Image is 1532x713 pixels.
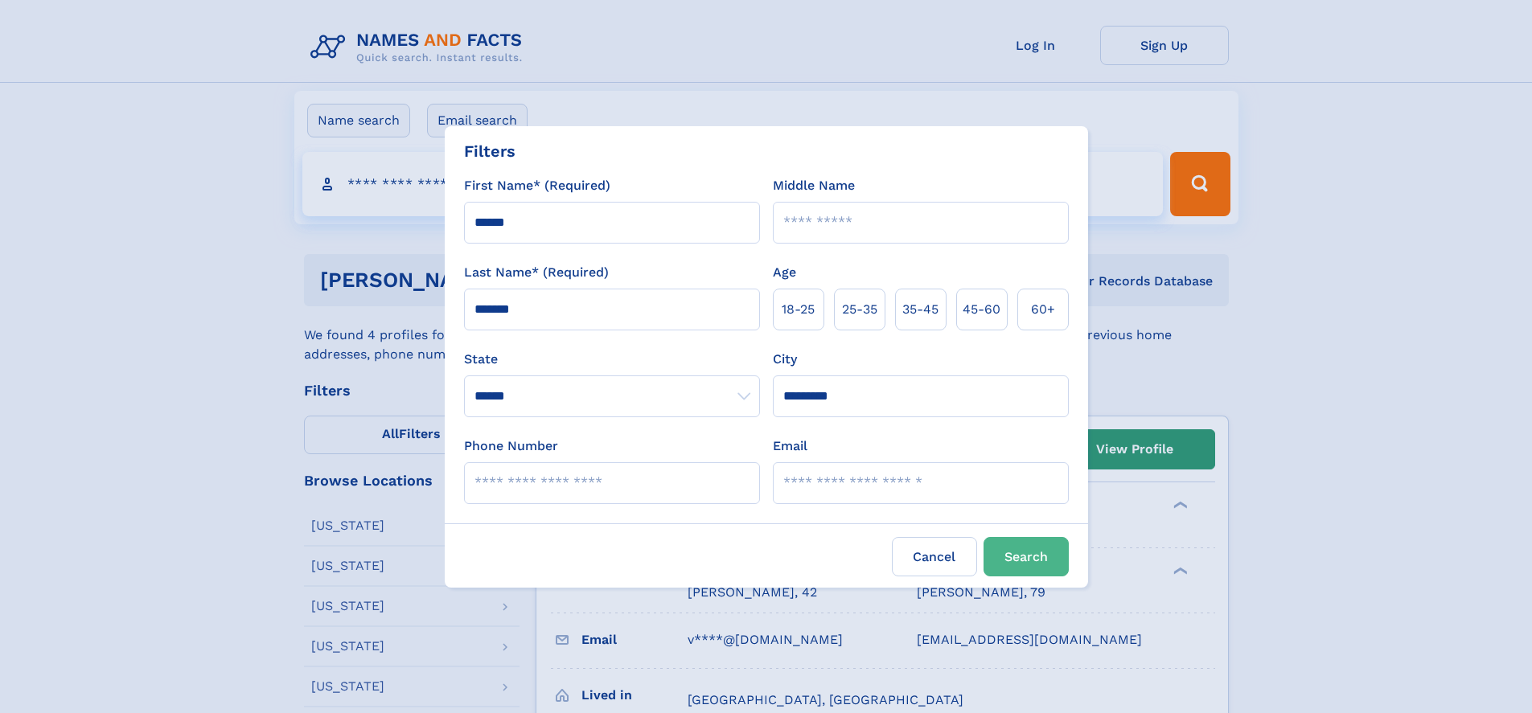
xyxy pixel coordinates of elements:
[464,350,760,369] label: State
[773,176,855,195] label: Middle Name
[842,300,877,319] span: 25‑35
[963,300,1000,319] span: 45‑60
[464,176,610,195] label: First Name* (Required)
[464,139,515,163] div: Filters
[773,263,796,282] label: Age
[892,537,977,576] label: Cancel
[464,263,609,282] label: Last Name* (Required)
[773,350,797,369] label: City
[1031,300,1055,319] span: 60+
[902,300,939,319] span: 35‑45
[984,537,1069,576] button: Search
[782,300,815,319] span: 18‑25
[464,436,558,456] label: Phone Number
[773,436,807,456] label: Email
